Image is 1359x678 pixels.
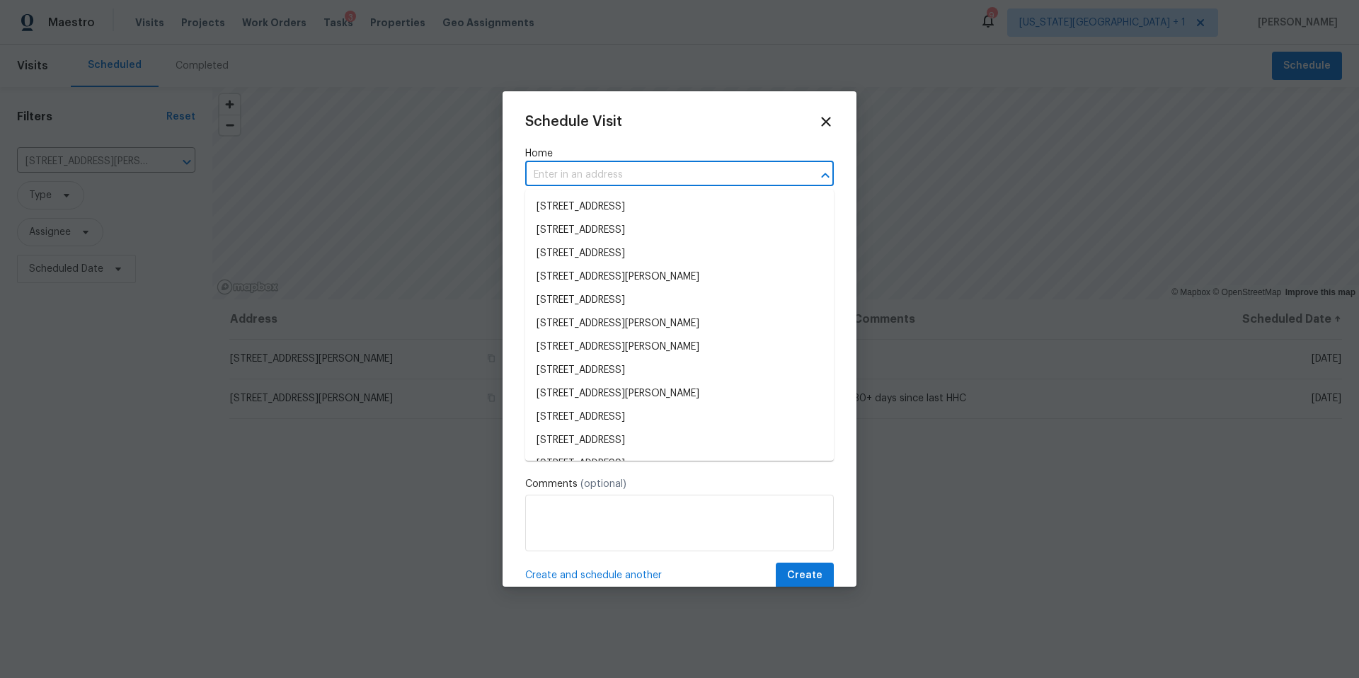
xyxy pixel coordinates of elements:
[525,452,834,476] li: [STREET_ADDRESS]
[525,242,834,265] li: [STREET_ADDRESS]
[525,164,794,186] input: Enter in an address
[525,146,834,161] label: Home
[525,359,834,382] li: [STREET_ADDRESS]
[525,568,662,582] span: Create and schedule another
[787,567,822,585] span: Create
[525,406,834,429] li: [STREET_ADDRESS]
[525,312,834,335] li: [STREET_ADDRESS][PERSON_NAME]
[525,219,834,242] li: [STREET_ADDRESS]
[525,289,834,312] li: [STREET_ADDRESS]
[525,382,834,406] li: [STREET_ADDRESS][PERSON_NAME]
[525,265,834,289] li: [STREET_ADDRESS][PERSON_NAME]
[818,114,834,130] span: Close
[525,429,834,452] li: [STREET_ADDRESS]
[815,166,835,185] button: Close
[776,563,834,589] button: Create
[525,115,622,129] span: Schedule Visit
[525,195,834,219] li: [STREET_ADDRESS]
[525,477,834,491] label: Comments
[580,479,626,489] span: (optional)
[525,335,834,359] li: [STREET_ADDRESS][PERSON_NAME]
